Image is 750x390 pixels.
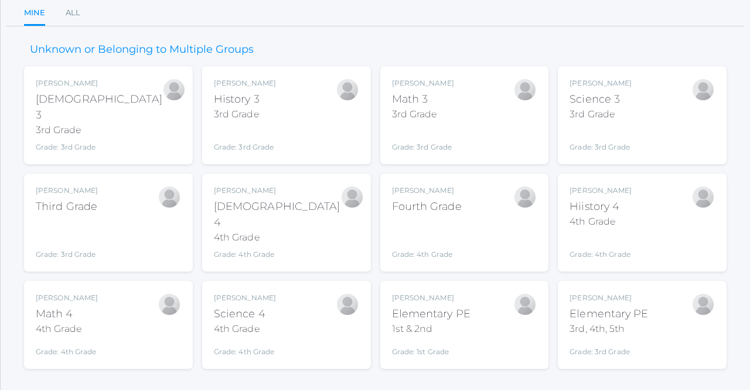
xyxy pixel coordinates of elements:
[214,306,276,322] div: Science 4
[36,293,98,303] div: [PERSON_NAME]
[570,306,648,322] div: Elementary PE
[214,293,276,303] div: [PERSON_NAME]
[36,322,98,336] div: 4th Grade
[570,293,648,303] div: [PERSON_NAME]
[570,233,632,260] div: Grade: 4th Grade
[392,185,462,196] div: [PERSON_NAME]
[36,219,98,260] div: Grade: 3rd Grade
[36,142,162,152] div: Grade: 3rd Grade
[158,185,181,209] div: Josh Bennett
[214,199,340,230] div: [DEMOGRAPHIC_DATA] 4
[392,341,471,357] div: Grade: 1st Grade
[24,1,45,26] a: Mine
[392,219,462,260] div: Grade: 4th Grade
[392,91,454,107] div: Math 3
[570,199,632,215] div: Hiistory 4
[570,107,632,121] div: 3rd Grade
[392,78,454,89] div: [PERSON_NAME]
[570,91,632,107] div: Science 3
[513,78,537,101] div: Josh Bennett
[214,78,276,89] div: [PERSON_NAME]
[570,341,648,357] div: Grade: 3rd Grade
[336,293,359,316] div: Josh Bennett
[36,78,162,89] div: [PERSON_NAME]
[214,91,276,107] div: History 3
[392,126,454,152] div: Grade: 3rd Grade
[392,322,471,336] div: 1st & 2nd
[214,126,276,152] div: Grade: 3rd Grade
[392,107,454,121] div: 3rd Grade
[36,123,162,137] div: 3rd Grade
[214,341,276,357] div: Grade: 4th Grade
[513,293,537,316] div: Josh Bennett
[691,293,715,316] div: Josh Bennett
[392,306,471,322] div: Elementary PE
[36,306,98,322] div: Math 4
[24,44,260,56] h3: Unknown or Belonging to Multiple Groups
[214,107,276,121] div: 3rd Grade
[691,78,715,101] div: Josh Bennett
[36,199,98,215] div: Third Grade
[570,215,632,229] div: 4th Grade
[336,78,359,101] div: Josh Bennett
[392,199,462,215] div: Fourth Grade
[36,341,98,357] div: Grade: 4th Grade
[214,230,340,245] div: 4th Grade
[36,91,162,123] div: [DEMOGRAPHIC_DATA] 3
[158,293,181,316] div: Josh Bennett
[162,78,186,101] div: Josh Bennett
[691,185,715,209] div: Josh Bennett
[214,249,340,260] div: Grade: 4th Grade
[570,126,632,152] div: Grade: 3rd Grade
[570,78,632,89] div: [PERSON_NAME]
[214,185,340,196] div: [PERSON_NAME]
[214,322,276,336] div: 4th Grade
[570,185,632,196] div: [PERSON_NAME]
[66,1,80,25] a: All
[340,185,364,209] div: Josh Bennett
[36,185,98,196] div: [PERSON_NAME]
[570,322,648,336] div: 3rd, 4th, 5th
[392,293,471,303] div: [PERSON_NAME]
[513,185,537,209] div: Josh Bennett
